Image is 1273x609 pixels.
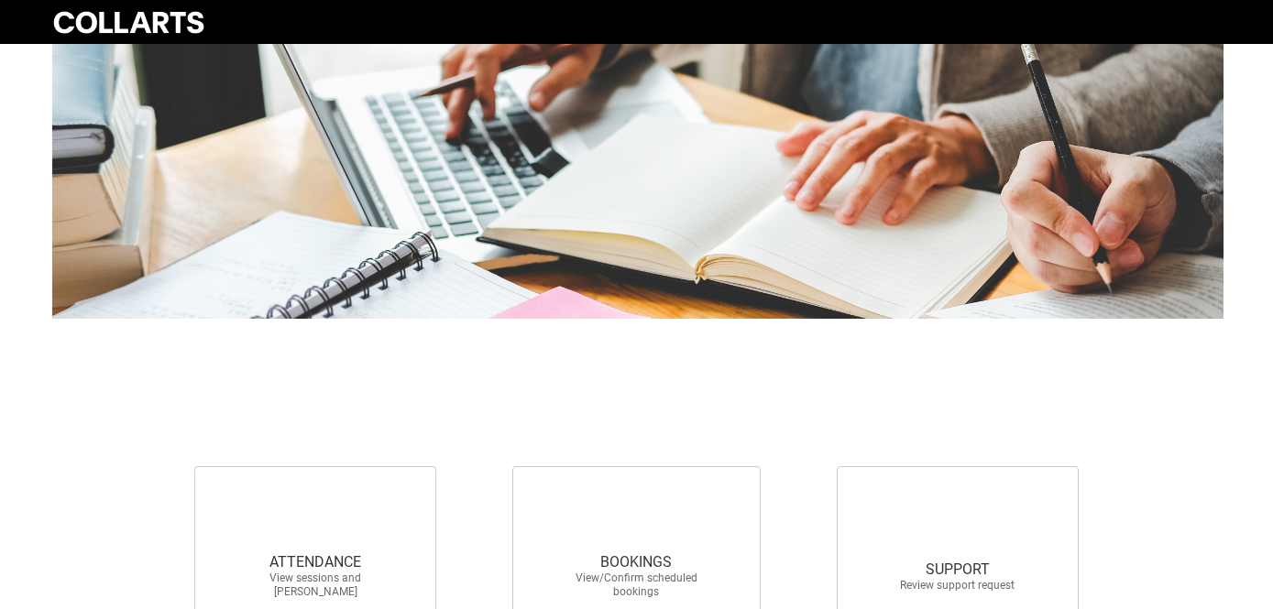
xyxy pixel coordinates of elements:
[235,553,396,571] span: ATTENDANCE
[555,553,717,571] span: BOOKINGS
[877,579,1038,593] span: Review support request
[555,571,717,599] span: View/Confirm scheduled bookings
[877,560,1038,579] span: SUPPORT
[1214,19,1224,21] button: User Profile
[235,571,396,599] span: View sessions and [PERSON_NAME]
